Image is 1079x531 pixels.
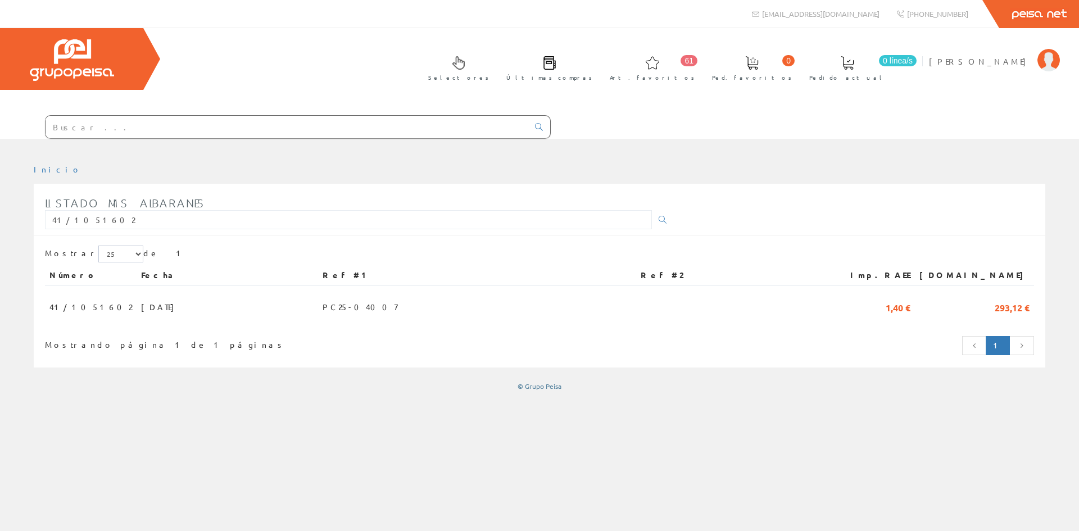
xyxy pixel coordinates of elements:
[428,72,489,83] span: Selectores
[681,55,697,66] span: 61
[506,72,592,83] span: Últimas compras
[417,47,495,88] a: Selectores
[995,297,1030,316] span: 293,12 €
[886,297,910,316] span: 1,40 €
[929,47,1060,57] a: [PERSON_NAME]
[45,335,447,351] div: Mostrando página 1 de 1 páginas
[137,265,318,285] th: Fecha
[318,265,636,285] th: Ref #1
[986,336,1010,355] a: Página actual
[98,246,143,262] select: Mostrar
[929,56,1032,67] span: [PERSON_NAME]
[831,265,915,285] th: Imp.RAEE
[49,297,132,316] span: 41/1051602
[495,47,598,88] a: Últimas compras
[879,55,917,66] span: 0 línea/s
[34,164,81,174] a: Inicio
[962,336,987,355] a: Página anterior
[45,246,143,262] label: Mostrar
[45,265,137,285] th: Número
[30,39,114,81] img: Grupo Peisa
[1009,336,1034,355] a: Página siguiente
[323,297,397,316] span: PC25-04007
[636,265,831,285] th: Ref #2
[141,297,180,316] span: [DATE]
[34,382,1045,391] div: © Grupo Peisa
[610,72,695,83] span: Art. favoritos
[712,72,792,83] span: Ped. favoritos
[45,246,1034,265] div: de 1
[599,47,700,88] a: 61 Art. favoritos
[762,9,879,19] span: [EMAIL_ADDRESS][DOMAIN_NAME]
[809,72,886,83] span: Pedido actual
[907,9,968,19] span: [PHONE_NUMBER]
[915,265,1034,285] th: [DOMAIN_NAME]
[45,210,652,229] input: Introduzca parte o toda la referencia1, referencia2, número, fecha(dd/mm/yy) o rango de fechas(dd...
[782,55,795,66] span: 0
[46,116,528,138] input: Buscar ...
[45,196,205,210] span: Listado mis albaranes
